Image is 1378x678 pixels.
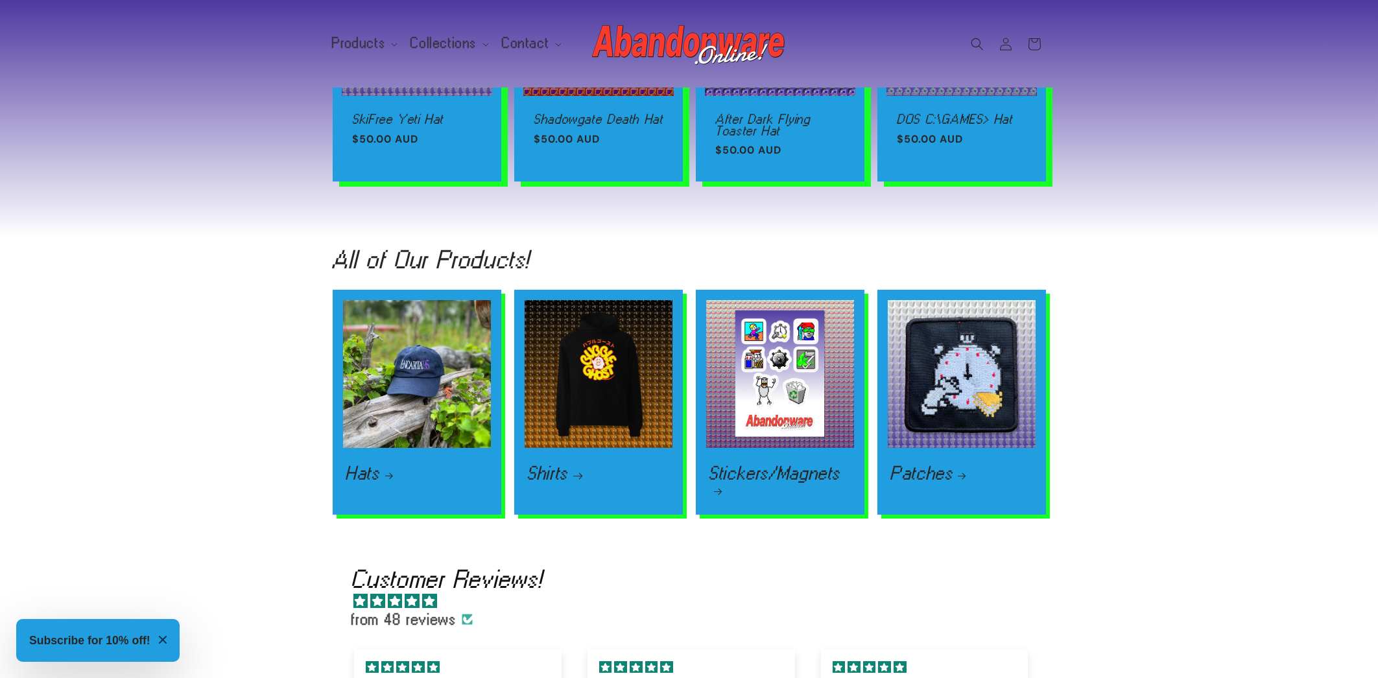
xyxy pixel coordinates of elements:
h2: Customer Reviews! [352,568,1039,589]
div: 5 stars [831,660,1018,673]
div: 5 stars [364,660,551,673]
div: 5 stars [598,660,785,673]
a: After Dark Flying Toaster Hat [715,113,845,136]
a: Stickers/Magnets [709,465,851,497]
a: Patches [890,465,1033,481]
a: Hats [346,465,488,481]
a: SkiFree Yeti Hat [352,113,482,125]
a: DOS C:\GAMES> Hat [897,113,1027,125]
span: Collections [410,38,477,49]
span: Contact [502,38,549,49]
a: Abandonware [587,13,791,75]
span: 4.96 stars [352,590,1039,611]
summary: Contact [494,30,567,57]
summary: Collections [403,30,494,57]
summary: Products [325,30,403,57]
a: Shadowgate Death Hat [534,113,663,125]
a: Shirts [527,465,670,481]
img: Abandonware [592,18,787,70]
span: Products [333,38,386,49]
h2: All of Our Products! [333,249,530,270]
span: from 48 reviews [352,610,1039,629]
summary: Search [963,30,992,58]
